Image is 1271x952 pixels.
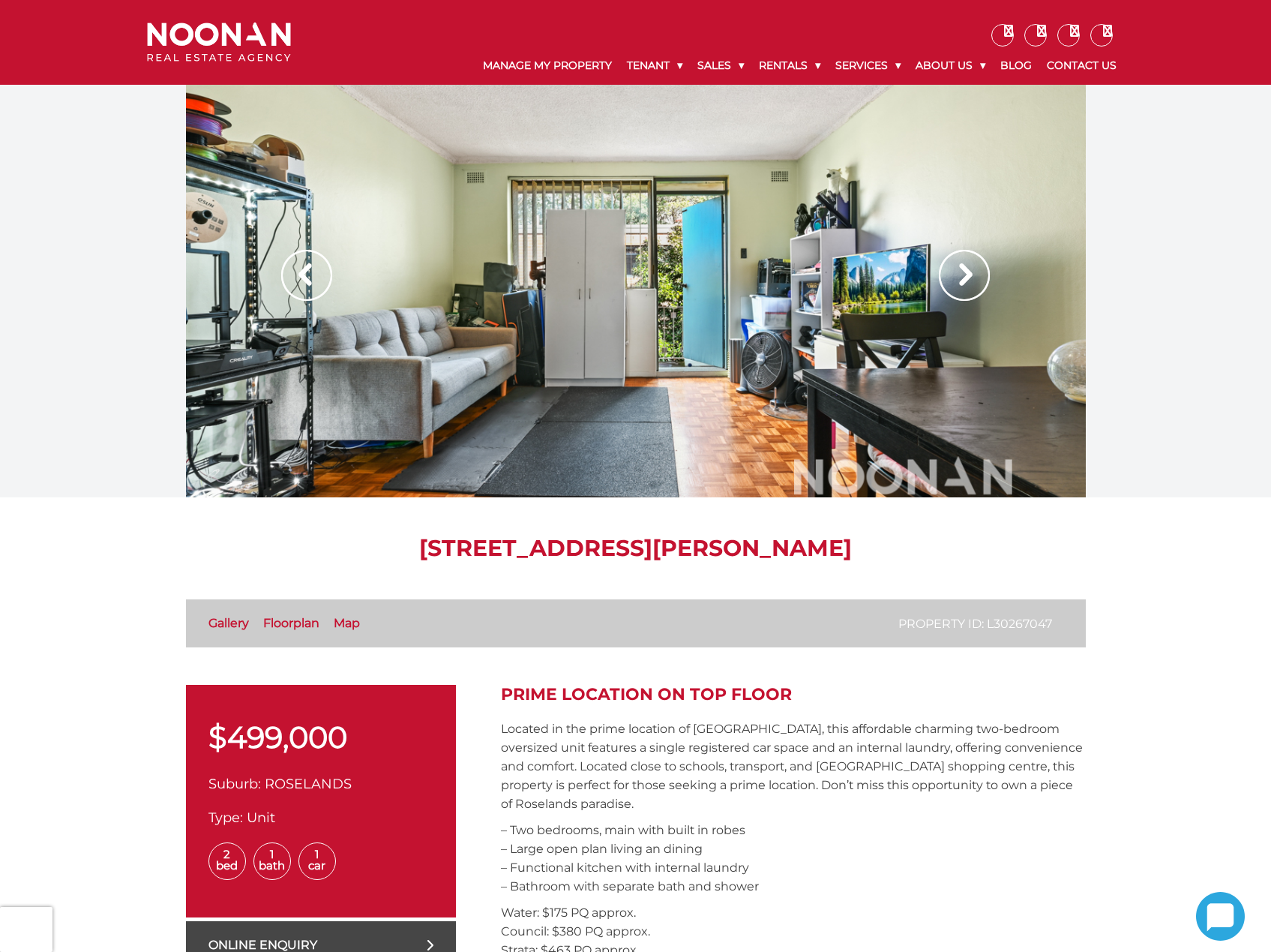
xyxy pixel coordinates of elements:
h1: [STREET_ADDRESS][PERSON_NAME] [186,535,1086,562]
a: Services [828,47,908,85]
span: 1 Car [298,842,336,880]
p: – Two bedrooms, main with built in robes – Large open plan living an dining – Functional kitchen ... [501,821,1086,896]
span: Unit [247,809,275,826]
img: Noonan Real Estate Agency [147,23,291,62]
p: Property ID: L30267047 [898,614,1052,633]
span: 2 Bed [208,842,246,880]
p: Located in the prime location of [GEOGRAPHIC_DATA], this affordable charming two-bedroom oversize... [501,719,1086,813]
a: Manage My Property [475,47,619,85]
a: Blog [993,47,1039,85]
span: Type: [208,809,243,826]
a: Map [334,616,360,630]
span: 1 Bath [253,842,291,880]
a: About Us [908,47,993,85]
a: Sales [690,47,751,85]
h2: Prime Location on Top Floor [501,685,1086,704]
span: Suburb: [208,776,261,792]
span: $499,000 [208,719,347,755]
a: Gallery [208,616,249,630]
img: Arrow slider [939,250,990,301]
a: Floorplan [263,616,319,630]
a: Rentals [751,47,828,85]
img: Arrow slider [281,250,332,301]
a: Tenant [619,47,690,85]
span: ROSELANDS [265,776,352,792]
a: Contact Us [1039,47,1124,85]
